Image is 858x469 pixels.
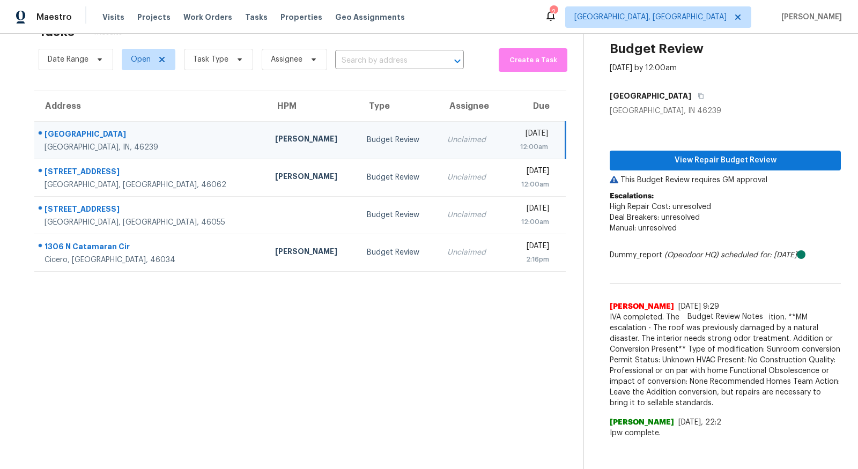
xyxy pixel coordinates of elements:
span: Deal Breakers: unresolved [610,214,700,221]
button: Copy Address [691,86,706,106]
h5: [GEOGRAPHIC_DATA] [610,91,691,101]
span: High Repair Cost: unresolved [610,203,711,211]
input: Search by address [335,53,434,69]
th: Due [503,91,565,121]
span: View Repair Budget Review [618,154,832,167]
span: Tasks [245,13,268,21]
b: Escalations: [610,192,654,200]
button: Create a Task [499,48,567,72]
div: [DATE] [512,203,549,217]
div: [DATE] by 12:00am [610,63,677,73]
div: [GEOGRAPHIC_DATA], IN 46239 [610,106,841,116]
button: View Repair Budget Review [610,151,841,170]
div: 2 [550,6,557,17]
div: Unclaimed [447,135,494,145]
h2: Budget Review [610,43,704,54]
span: Date Range [48,54,88,65]
h2: Tasks [39,26,75,37]
th: Assignee [439,91,503,121]
span: [DATE] 9:29 [678,303,719,310]
i: scheduled for: [DATE] [721,251,797,259]
div: Budget Review [367,247,430,258]
div: Budget Review [367,135,430,145]
div: [DATE] [512,166,549,179]
div: Unclaimed [447,210,494,220]
div: 12:00am [512,142,548,152]
span: Assignee [271,54,302,65]
span: Ipw complete. [610,428,841,438]
div: [GEOGRAPHIC_DATA], [GEOGRAPHIC_DATA], 46062 [45,180,258,190]
span: Maestro [36,12,72,23]
div: [PERSON_NAME] [275,246,350,259]
th: HPM [267,91,358,121]
div: Unclaimed [447,172,494,183]
div: Cicero, [GEOGRAPHIC_DATA], 46034 [45,255,258,265]
span: IVA completed. The home is in Average condition. **MM escalation - The roof was previously damage... [610,312,841,408]
div: Budget Review [367,210,430,220]
span: [PERSON_NAME] [777,12,842,23]
th: Address [34,91,267,121]
span: Manual: unresolved [610,225,677,232]
button: Open [450,54,465,69]
div: Unclaimed [447,247,494,258]
div: [PERSON_NAME] [275,133,350,147]
p: This Budget Review requires GM approval [610,175,841,185]
th: Type [358,91,439,121]
div: [GEOGRAPHIC_DATA], IN, 46239 [45,142,258,153]
i: (Opendoor HQ) [664,251,719,259]
span: [PERSON_NAME] [610,301,674,312]
div: [STREET_ADDRESS] [45,204,258,217]
div: [PERSON_NAME] [275,171,350,184]
span: Visits [102,12,124,23]
span: Task Type [193,54,228,65]
div: Dummy_report [610,250,841,260]
div: [GEOGRAPHIC_DATA] [45,129,258,142]
span: Geo Assignments [335,12,405,23]
span: Create a Task [504,54,562,66]
div: 12:00am [512,217,549,227]
div: [STREET_ADDRESS] [45,166,258,180]
div: [DATE] [512,128,548,142]
span: [GEOGRAPHIC_DATA], [GEOGRAPHIC_DATA] [574,12,727,23]
span: Properties [280,12,322,23]
span: [DATE], 22:2 [678,419,721,426]
span: Budget Review Notes [681,311,770,322]
div: 12:00am [512,179,549,190]
div: Budget Review [367,172,430,183]
span: [PERSON_NAME] [610,417,674,428]
span: Open [131,54,151,65]
span: Projects [137,12,171,23]
div: 2:16pm [512,254,549,265]
div: [DATE] [512,241,549,254]
div: [GEOGRAPHIC_DATA], [GEOGRAPHIC_DATA], 46055 [45,217,258,228]
div: 1306 N Catamaran Cir [45,241,258,255]
span: Work Orders [183,12,232,23]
